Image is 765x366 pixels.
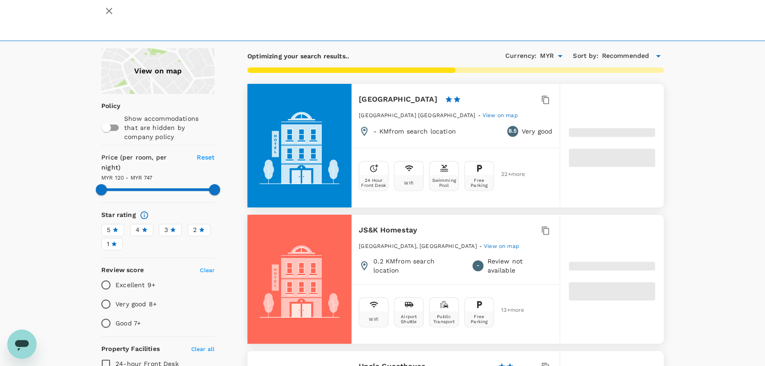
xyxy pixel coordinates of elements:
span: Reset [197,154,215,161]
a: View on map [484,242,519,249]
span: Recommended [602,51,649,61]
div: Public Transport [431,314,456,324]
a: View on map [101,48,215,94]
div: 24 Hour Front Desk [361,178,386,188]
span: - [477,261,479,270]
h6: Currency : [505,51,536,61]
svg: Star ratings are awarded to properties to represent the quality of services, facilities, and amen... [140,211,149,220]
span: 4 [136,225,140,235]
div: Airport Shuttle [396,314,421,324]
p: Very good 8+ [115,299,157,309]
span: 13 + more [501,307,515,313]
span: View on map [484,243,519,249]
h6: Review score [101,265,144,275]
h6: Price (per room, per night) [101,153,186,173]
iframe: Button to launch messaging window [7,330,37,359]
p: Optimizing your search results.. [247,52,349,61]
span: [GEOGRAPHIC_DATA], [GEOGRAPHIC_DATA] [359,243,477,249]
span: - [479,243,484,249]
h6: JS&K Homestay [359,224,417,237]
span: [GEOGRAPHIC_DATA] [GEOGRAPHIC_DATA] [359,112,475,119]
p: Good 7+ [115,319,141,328]
h6: Property Facilities [101,344,160,354]
p: Excellent 9+ [115,280,155,289]
h6: Sort by : [573,51,598,61]
div: Wifi [404,180,414,186]
div: Swimming Pool [431,178,456,188]
p: Review not available [487,257,552,275]
span: - [477,112,482,119]
div: Free Parking [466,314,492,324]
span: View on map [482,112,518,119]
span: 22 + more [501,171,515,177]
h6: [GEOGRAPHIC_DATA] [359,93,437,106]
p: - KM from search location [373,127,456,136]
p: Very good [522,127,552,136]
span: Clear all [191,346,215,352]
button: Open [554,50,566,62]
span: 1 [107,239,109,249]
span: 3 [164,225,168,235]
p: Show accommodations that are hidden by company policy [124,114,214,141]
h6: Star rating [101,210,136,220]
a: View on map [482,111,518,119]
span: 8.5 [508,127,516,136]
span: MYR 120 - MYR 747 [101,175,153,181]
div: Wifi [369,317,378,322]
p: 0.2 KM from search location [373,257,461,275]
span: 2 [193,225,197,235]
span: 5 [107,225,110,235]
p: Policy [101,101,107,110]
div: Free Parking [466,178,492,188]
span: Clear [200,267,215,273]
